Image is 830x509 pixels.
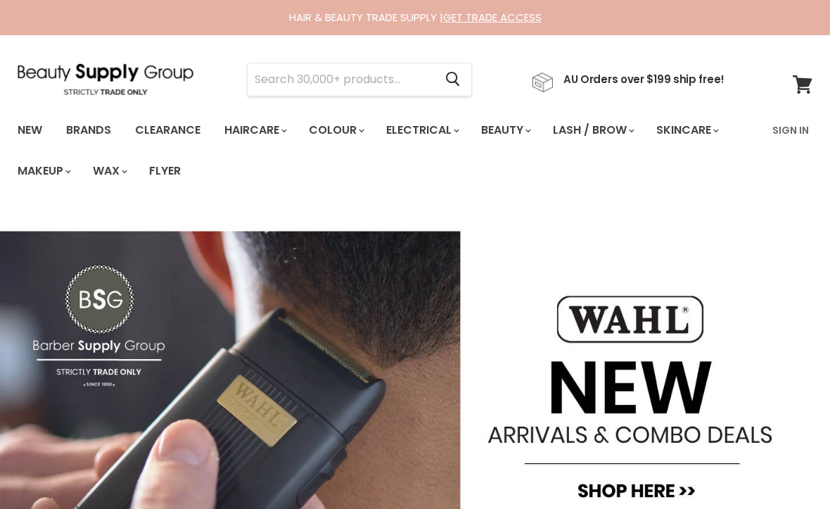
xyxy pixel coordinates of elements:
a: GET TRADE ACCESS [443,10,542,25]
form: Product [247,63,472,96]
a: Clearance [124,115,211,145]
a: Skincare [646,115,727,145]
input: Search [248,63,434,96]
a: Brands [56,115,122,145]
a: Lash / Brow [542,115,643,145]
iframe: Gorgias live chat messenger [760,443,816,495]
a: Electrical [376,115,468,145]
ul: Main menu [7,110,764,191]
a: Makeup [7,156,79,186]
a: Haircare [214,115,295,145]
a: Sign In [764,115,817,145]
a: Flyer [139,156,191,186]
a: Beauty [471,115,539,145]
a: Wax [82,156,136,186]
a: Colour [298,115,373,145]
a: New [7,115,53,145]
button: Search [434,63,471,96]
